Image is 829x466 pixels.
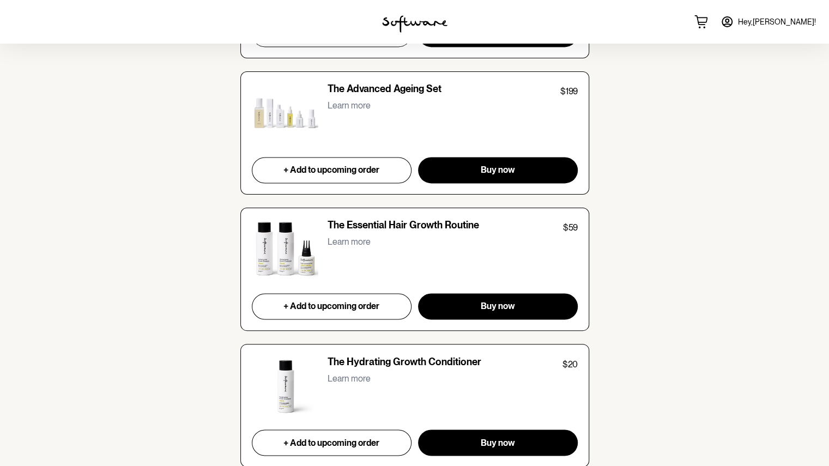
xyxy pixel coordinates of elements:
[327,219,479,234] p: The Essential Hair Growth Routine
[327,234,370,249] button: Learn more
[283,437,379,447] span: + Add to upcoming order
[252,83,319,144] img: The Advanced Ageing Set product
[327,355,481,371] p: The Hydrating Growth Conditioner
[562,358,578,371] p: $20
[252,355,319,416] img: The Hydrating Growth Conditioner product
[327,83,441,98] p: The Advanced Ageing Set
[252,219,319,280] img: The Essential Hair Growth Routine product
[714,9,822,35] a: Hey,[PERSON_NAME]!
[481,165,515,175] span: Buy now
[252,429,412,456] button: + Add to upcoming order
[252,157,412,183] button: + Add to upcoming order
[283,165,379,175] span: + Add to upcoming order
[563,221,578,234] p: $59
[327,373,370,383] p: Learn more
[418,293,577,319] button: Buy now
[327,100,370,111] p: Learn more
[560,85,577,98] p: $199
[481,301,515,311] span: Buy now
[418,157,577,183] button: Buy now
[327,371,370,385] button: Learn more
[252,293,412,319] button: + Add to upcoming order
[418,429,577,456] button: Buy now
[738,17,816,27] span: Hey, [PERSON_NAME] !
[327,98,370,113] button: Learn more
[327,237,370,247] p: Learn more
[382,15,447,33] img: software logo
[481,437,515,447] span: Buy now
[283,301,379,311] span: + Add to upcoming order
